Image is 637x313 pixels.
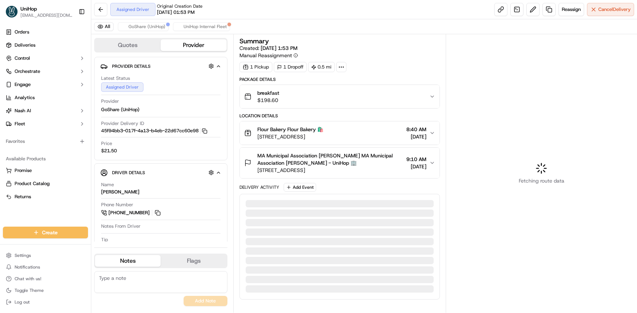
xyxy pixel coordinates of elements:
[184,24,227,30] span: UniHop Internal Fleet
[240,121,440,145] button: Flour Bakery Flour Bakery 🛍️[STREET_ADDRESS]8:40 AM[DATE]
[15,68,40,75] span: Orchestrate
[3,52,88,64] button: Control
[15,264,40,270] span: Notifications
[3,26,88,38] a: Orders
[20,12,73,18] button: [EMAIL_ADDRESS][DOMAIN_NAME]
[157,3,203,9] span: Original Creation Date
[240,85,440,108] button: breakfast$198.60
[15,55,30,62] span: Control
[15,276,41,282] span: Chat with us!
[101,181,114,188] span: Name
[15,107,31,114] span: Nash AI
[562,6,581,13] span: Reassign
[257,152,403,167] span: MA Municipal Association [PERSON_NAME] MA Municipal Association [PERSON_NAME] - UniHop 🏢
[3,165,88,176] button: Promise
[15,29,29,35] span: Orders
[108,210,150,216] span: [PHONE_NUMBER]
[3,285,88,296] button: Toggle Theme
[118,22,169,31] button: GoShare (UniHop)
[3,39,88,51] a: Deliveries
[95,39,161,51] button: Quotes
[15,121,25,127] span: Fleet
[3,79,88,90] button: Engage
[239,38,269,44] h3: Summary
[94,22,114,31] button: All
[519,177,564,184] span: Fetching route data
[257,167,403,174] span: [STREET_ADDRESS]
[101,140,112,147] span: Price
[239,52,292,59] span: Manual Reassignment
[15,180,50,187] span: Product Catalog
[3,92,88,103] a: Analytics
[15,253,31,258] span: Settings
[284,183,316,192] button: Add Event
[6,167,85,174] a: Promise
[3,118,88,130] button: Fleet
[157,9,195,16] span: [DATE] 01:53 PM
[3,105,88,117] button: Nash AI
[559,3,584,16] button: Reassign
[3,178,88,189] button: Product Catalog
[101,236,108,243] span: Tip
[3,153,88,165] div: Available Products
[3,297,88,307] button: Log out
[100,167,221,179] button: Driver Details
[15,94,35,101] span: Analytics
[101,75,130,82] span: Latest Status
[406,163,426,170] span: [DATE]
[239,62,272,72] div: 1 Pickup
[257,133,323,140] span: [STREET_ADDRESS]
[161,39,226,51] button: Provider
[3,136,88,147] div: Favorites
[406,156,426,163] span: 9:10 AM
[240,148,440,178] button: MA Municipal Association [PERSON_NAME] MA Municipal Association [PERSON_NAME] - UniHop 🏢[STREET_A...
[101,223,141,230] span: Notes From Driver
[101,120,144,127] span: Provider Delivery ID
[239,184,279,190] div: Delivery Activity
[274,62,307,72] div: 1 Dropoff
[3,274,88,284] button: Chat with us!
[15,81,31,88] span: Engage
[239,113,440,119] div: Location Details
[101,106,139,113] span: GoShare (UniHop)
[406,133,426,140] span: [DATE]
[15,42,35,48] span: Deliveries
[128,24,165,30] span: GoShare (UniHop)
[15,299,30,305] span: Log out
[3,191,88,203] button: Returns
[6,193,85,200] a: Returns
[112,63,150,69] span: Provider Details
[239,44,298,52] span: Created:
[15,167,32,174] span: Promise
[15,287,44,293] span: Toggle Theme
[112,170,145,176] span: Driver Details
[161,255,226,267] button: Flags
[101,148,117,154] span: $21.50
[101,189,139,195] div: [PERSON_NAME]
[15,193,31,200] span: Returns
[257,97,279,104] span: $198.60
[257,126,323,133] span: Flour Bakery Flour Bakery 🛍️
[100,60,221,72] button: Provider Details
[101,202,133,208] span: Phone Number
[6,180,85,187] a: Product Catalog
[3,227,88,238] button: Create
[101,209,162,217] a: [PHONE_NUMBER]
[3,3,76,20] button: UniHopUniHop[EMAIL_ADDRESS][DOMAIN_NAME]
[598,6,631,13] span: Cancel Delivery
[257,89,279,97] span: breakfast
[6,6,18,17] img: UniHop
[239,77,440,82] div: Package Details
[95,255,161,267] button: Notes
[406,126,426,133] span: 8:40 AM
[3,66,88,77] button: Orchestrate
[20,5,37,12] button: UniHop
[239,52,298,59] button: Manual Reassignment
[261,45,298,51] span: [DATE] 1:53 PM
[173,22,230,31] button: UniHop Internal Fleet
[3,250,88,261] button: Settings
[42,229,58,236] span: Create
[101,98,119,105] span: Provider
